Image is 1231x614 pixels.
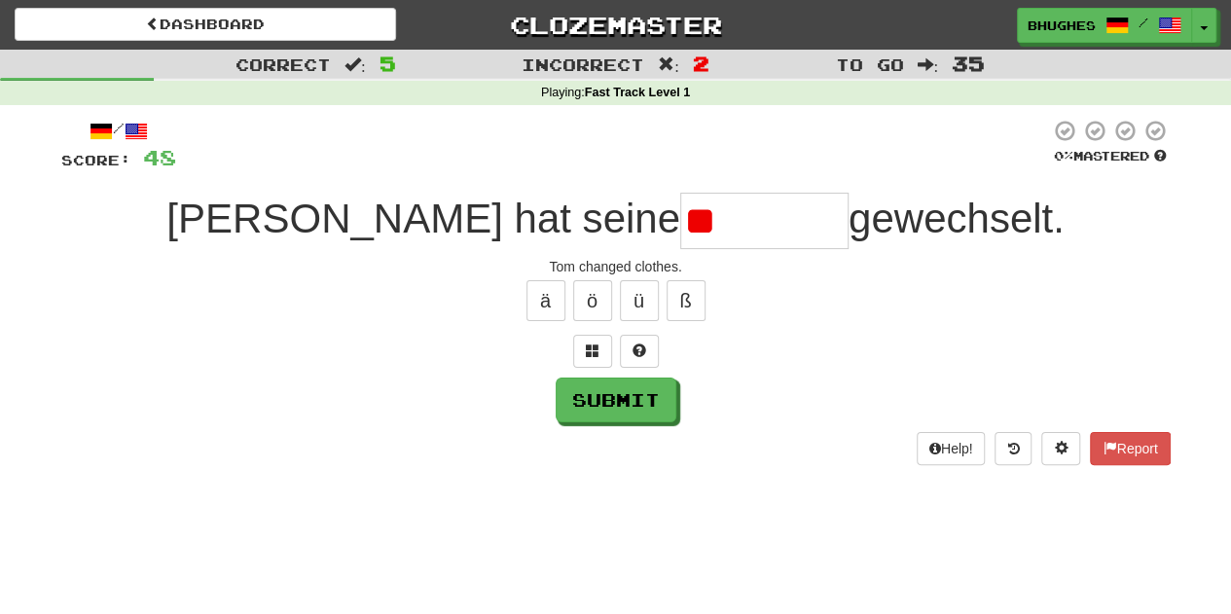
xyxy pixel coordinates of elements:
button: Switch sentence to multiple choice alt+p [573,335,612,368]
div: Tom changed clothes. [61,257,1171,276]
span: bhughes [1028,17,1096,34]
span: Score: [61,152,131,168]
a: Clozemaster [425,8,807,42]
span: / [1139,16,1148,29]
span: : [344,56,366,73]
a: Dashboard [15,8,396,41]
strong: Fast Track Level 1 [585,86,691,99]
span: gewechselt. [849,196,1065,241]
span: 0 % [1054,148,1073,163]
span: 35 [952,52,985,75]
button: Round history (alt+y) [995,432,1032,465]
button: ß [667,280,706,321]
div: / [61,119,176,143]
span: Correct [235,54,331,74]
span: 5 [380,52,396,75]
button: ö [573,280,612,321]
button: ä [526,280,565,321]
span: 2 [693,52,709,75]
button: ü [620,280,659,321]
button: Single letter hint - you only get 1 per sentence and score half the points! alt+h [620,335,659,368]
span: 48 [143,145,176,169]
a: bhughes / [1017,8,1192,43]
button: Report [1090,432,1170,465]
button: Help! [917,432,986,465]
button: Submit [556,378,676,422]
span: [PERSON_NAME] hat seine [166,196,680,241]
span: : [658,56,679,73]
span: : [917,56,938,73]
span: To go [835,54,903,74]
div: Mastered [1050,148,1171,165]
span: Incorrect [522,54,644,74]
